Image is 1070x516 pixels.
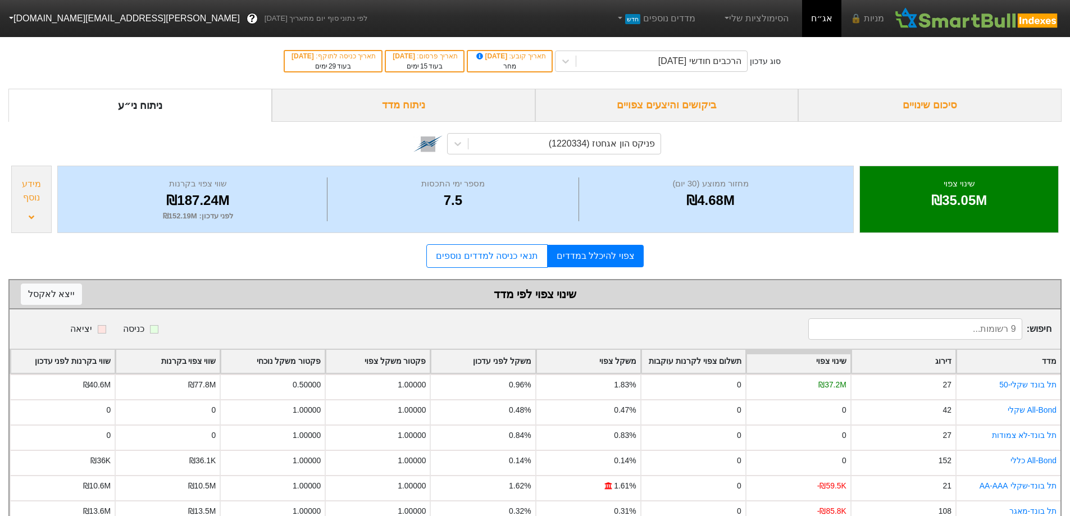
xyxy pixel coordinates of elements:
[293,480,321,492] div: 1.00000
[942,480,951,492] div: 21
[614,430,636,441] div: 0.83%
[737,430,741,441] div: 0
[737,455,741,467] div: 0
[83,379,111,391] div: ₪40.6M
[842,455,846,467] div: 0
[582,177,840,190] div: מחזור ממוצע (30 יום)
[391,51,458,61] div: תאריך פרסום :
[90,455,111,467] div: ₪36K
[21,286,1049,303] div: שינוי צפוי לפי מדד
[503,62,516,70] span: מחר
[614,480,636,492] div: 1.61%
[272,89,535,122] div: ניתוח מדד
[737,480,741,492] div: 0
[957,350,1060,373] div: Toggle SortBy
[398,404,426,416] div: 1.00000
[737,404,741,416] div: 0
[326,350,430,373] div: Toggle SortBy
[582,190,840,211] div: ₪4.68M
[942,404,951,416] div: 42
[398,480,426,492] div: 1.00000
[893,7,1061,30] img: SmartBull
[188,480,216,492] div: ₪10.5M
[509,379,531,391] div: 0.96%
[293,404,321,416] div: 1.00000
[509,404,531,416] div: 0.48%
[509,480,531,492] div: 1.62%
[625,14,640,24] span: חדש
[293,455,321,467] div: 1.00000
[221,350,325,373] div: Toggle SortBy
[842,404,846,416] div: 0
[842,430,846,441] div: 0
[11,350,115,373] div: Toggle SortBy
[72,177,324,190] div: שווי צפוי בקרנות
[72,211,324,222] div: לפני עדכון : ₪152.19M
[8,89,272,122] div: ניתוח ני״ע
[614,404,636,416] div: 0.47%
[548,245,644,267] a: צפוי להיכלל במדדים
[293,430,321,441] div: 1.00000
[737,379,741,391] div: 0
[391,61,458,71] div: בעוד ימים
[1008,405,1057,414] a: All-Bond שקלי
[426,244,547,268] a: תנאי כניסה למדדים נוספים
[431,350,535,373] div: Toggle SortBy
[509,455,531,467] div: 0.14%
[292,52,316,60] span: [DATE]
[123,322,144,336] div: כניסה
[398,455,426,467] div: 1.00000
[290,51,376,61] div: תאריך כניסה לתוקף :
[939,455,951,467] div: 152
[329,62,336,70] span: 29
[398,430,426,441] div: 1.00000
[413,129,443,158] img: tase link
[212,430,216,441] div: 0
[980,481,1057,490] a: תל בונד-שקלי AA-AAA
[420,62,427,70] span: 15
[475,52,509,60] span: [DATE]
[15,177,48,204] div: מידע נוסף
[746,350,850,373] div: Toggle SortBy
[1009,506,1057,515] a: תל בונד-מאגר
[808,318,1022,340] input: 9 רשומות...
[942,430,951,441] div: 27
[549,137,655,150] div: פניקס הון אגחטז (1220334)
[72,190,324,211] div: ₪187.24M
[874,190,1044,211] div: ₪35.05M
[189,455,216,467] div: ₪36.1K
[614,455,636,467] div: 0.14%
[293,379,321,391] div: 0.50000
[265,13,367,24] span: לפי נתוני סוף יום מתאריך [DATE]
[942,379,951,391] div: 27
[817,480,846,492] div: -₪59.5K
[611,7,700,30] a: מדדים נוספיםחדש
[83,480,111,492] div: ₪10.6M
[818,379,846,391] div: ₪37.2M
[398,379,426,391] div: 1.00000
[106,430,111,441] div: 0
[798,89,1062,122] div: סיכום שינויים
[393,52,417,60] span: [DATE]
[992,431,1057,440] a: תל בונד-לא צמודות
[106,404,111,416] div: 0
[750,56,781,67] div: סוג עדכון
[718,7,793,30] a: הסימולציות שלי
[536,350,640,373] div: Toggle SortBy
[535,89,799,122] div: ביקושים והיצעים צפויים
[641,350,745,373] div: Toggle SortBy
[852,350,955,373] div: Toggle SortBy
[212,404,216,416] div: 0
[330,177,576,190] div: מספר ימי התכסות
[614,379,636,391] div: 1.83%
[70,322,92,336] div: יציאה
[290,61,376,71] div: בעוד ימים
[330,190,576,211] div: 7.5
[1010,456,1057,465] a: All-Bond כללי
[249,11,255,26] span: ?
[999,380,1057,389] a: תל בונד שקלי-50
[874,177,1044,190] div: שינוי צפוי
[116,350,220,373] div: Toggle SortBy
[658,54,741,68] div: הרכבים חודשי [DATE]
[188,379,216,391] div: ₪77.8M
